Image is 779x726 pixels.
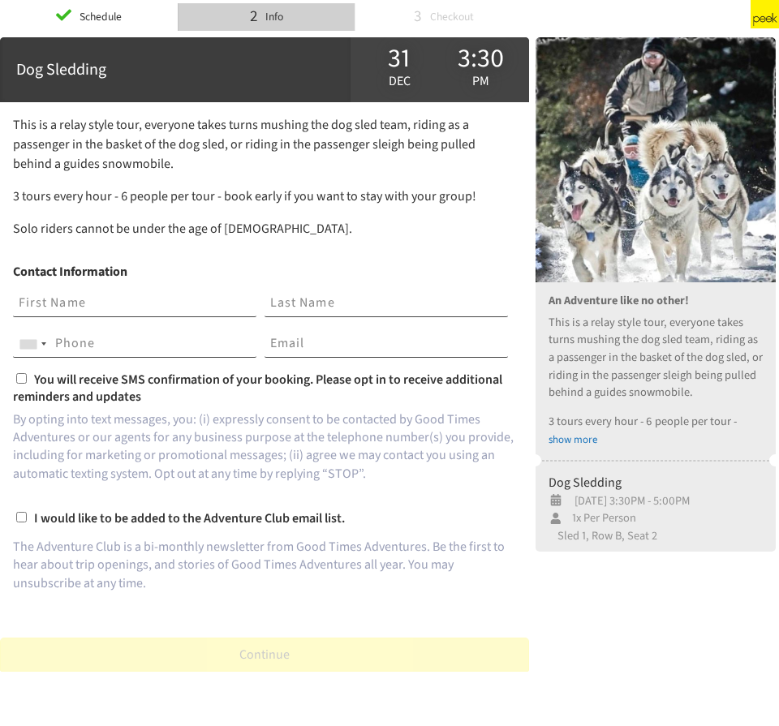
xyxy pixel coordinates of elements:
input: I would like to be added to the Adventure Club email list. [16,512,27,522]
div: Telephone country code [14,331,51,357]
a: show more [549,432,597,447]
div: 31 Dec 3:30 pm [351,37,529,102]
input: Last Name [265,290,508,317]
p: Solo riders cannot be under the age of [DEMOGRAPHIC_DATA]. [13,219,516,238]
input: You will receive SMS confirmation of your booking. Please opt in to receive additional reminders ... [16,373,27,384]
p: 3 tours every hour - 6 people per tour - book early if you want to stay with your group! [13,187,516,206]
div: 31 [359,47,440,70]
span: 1x Per Person [563,509,636,527]
div: Dec [359,44,440,96]
div: 2 [250,5,258,28]
img: u6HwaPqQnGkBDsgxDvot [536,37,776,282]
p: The Adventure Club is a bi-monthly newsletter from Good Times Adventures. Be the first to hear ab... [13,538,516,592]
li: 2 Info [178,3,355,30]
div: Checkout [424,5,474,29]
div: Dog Sledding [549,473,763,492]
div: 3 [414,5,422,28]
span: I would like to be added to the Adventure Club email list. [34,509,345,527]
div: Schedule [74,5,122,29]
h3: An Adventure like no other! [549,294,763,307]
div: 3:30 [440,47,521,70]
li: 3 Checkout [355,3,532,30]
div: Powered by [DOMAIN_NAME] [601,9,737,25]
span: Sled 1, Row B, Seat 2 [549,527,657,544]
div: Dog Sledding [16,58,334,82]
input: Email [265,330,508,358]
p: 3 tours every hour - 6 people per tour - [549,413,763,431]
p: This is a relay style tour, everyone takes turns mushing the dog sled team, riding as a passenger... [549,314,763,402]
input: Phone [13,330,256,358]
div: Info [260,5,284,29]
span: [DATE] 3:30PM - 5:00PM [563,492,690,509]
input: First Name [13,290,256,317]
p: By opting into text messages, you: (i) expressly consent to be contacted by Good Times Adventures... [13,410,516,483]
p: This is a relay style tour, everyone takes turns mushing the dog sled team, riding as a passenger... [13,115,516,174]
div: pm [440,70,521,92]
span: You will receive SMS confirmation of your booking. Please opt in to receive additional reminders ... [13,371,502,406]
h1: Contact Information [13,258,516,286]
